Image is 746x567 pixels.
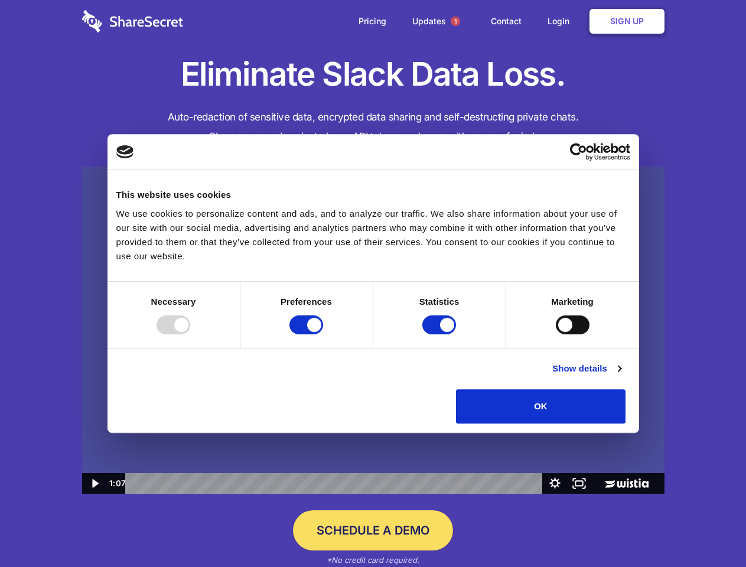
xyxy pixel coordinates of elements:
a: Pricing [347,3,398,40]
h1: Eliminate Slack Data Loss. [82,53,664,96]
h4: Auto-redaction of sensitive data, encrypted data sharing and self-destructing private chats. Shar... [82,107,664,146]
button: Show settings menu [543,473,567,494]
em: *No credit card required. [327,555,419,565]
a: Login [536,3,587,40]
a: Contact [479,3,533,40]
span: 1 [451,17,460,26]
img: Sharesecret [82,167,664,494]
div: This website uses cookies [116,188,630,202]
a: Show details [552,361,621,376]
strong: Statistics [419,296,460,307]
strong: Preferences [281,296,332,307]
img: logo [116,145,134,158]
a: Usercentrics Cookiebot - opens in a new window [527,143,630,161]
a: Schedule a Demo [293,510,453,550]
strong: Necessary [151,296,196,307]
a: Wistia Logo -- Learn More [591,473,664,494]
button: Play Video [82,473,106,494]
strong: Marketing [551,296,594,307]
a: Sign Up [589,9,664,34]
img: logo-wordmark-white-trans-d4663122ce5f474addd5e946df7df03e33cb6a1c49d2221995e7729f52c070b2.svg [82,10,183,32]
div: Playbar [135,473,537,494]
button: Fullscreen [567,473,591,494]
button: OK [456,389,626,423]
div: We use cookies to personalize content and ads, and to analyze our traffic. We also share informat... [116,207,630,263]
